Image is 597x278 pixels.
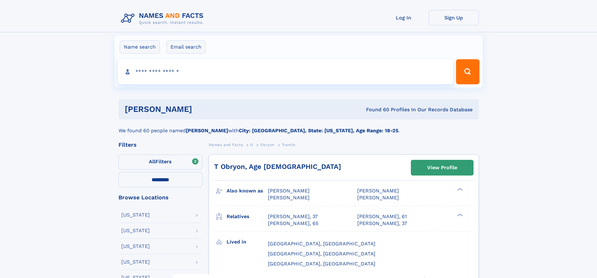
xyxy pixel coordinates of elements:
a: Log In [379,10,429,25]
div: [US_STATE] [121,244,150,249]
span: All [149,159,155,165]
span: [GEOGRAPHIC_DATA], [GEOGRAPHIC_DATA] [268,241,375,247]
h3: Lived in [227,237,268,247]
div: [US_STATE] [121,212,150,218]
a: T Obryon, Age [DEMOGRAPHIC_DATA] [214,163,341,170]
a: View Profile [411,160,473,175]
span: [PERSON_NAME] [268,188,310,194]
div: Filters [118,142,202,148]
div: [US_STATE] [121,260,150,265]
div: Browse Locations [118,195,202,200]
span: Obryon [260,143,275,147]
div: We found 60 people named with . [118,119,479,134]
div: Found 60 Profiles In Our Records Database [279,106,473,113]
span: Trentin [282,143,296,147]
span: [PERSON_NAME] [357,188,399,194]
div: [US_STATE] [121,228,150,233]
button: Search Button [456,59,479,84]
a: [PERSON_NAME], 61 [357,213,407,220]
input: search input [118,59,453,84]
a: Obryon [260,141,275,149]
img: Logo Names and Facts [118,10,209,27]
span: [PERSON_NAME] [357,195,399,201]
span: [GEOGRAPHIC_DATA], [GEOGRAPHIC_DATA] [268,261,375,267]
label: Name search [120,40,160,54]
h3: Relatives [227,211,268,222]
span: [PERSON_NAME] [268,195,310,201]
a: O [250,141,253,149]
label: Email search [166,40,206,54]
label: Filters [118,155,202,170]
div: ❯ [456,187,463,191]
a: Names and Facts [209,141,243,149]
div: View Profile [427,160,457,175]
a: Sign Up [429,10,479,25]
h1: [PERSON_NAME] [125,105,279,113]
h3: Also known as [227,186,268,196]
a: [PERSON_NAME], 37 [268,213,318,220]
a: [PERSON_NAME], 65 [268,220,318,227]
span: O [250,143,253,147]
a: [PERSON_NAME], 37 [357,220,407,227]
div: ❯ [456,213,463,217]
b: [PERSON_NAME] [186,128,228,134]
span: [GEOGRAPHIC_DATA], [GEOGRAPHIC_DATA] [268,251,375,257]
b: City: [GEOGRAPHIC_DATA], State: [US_STATE], Age Range: 18-25 [239,128,398,134]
